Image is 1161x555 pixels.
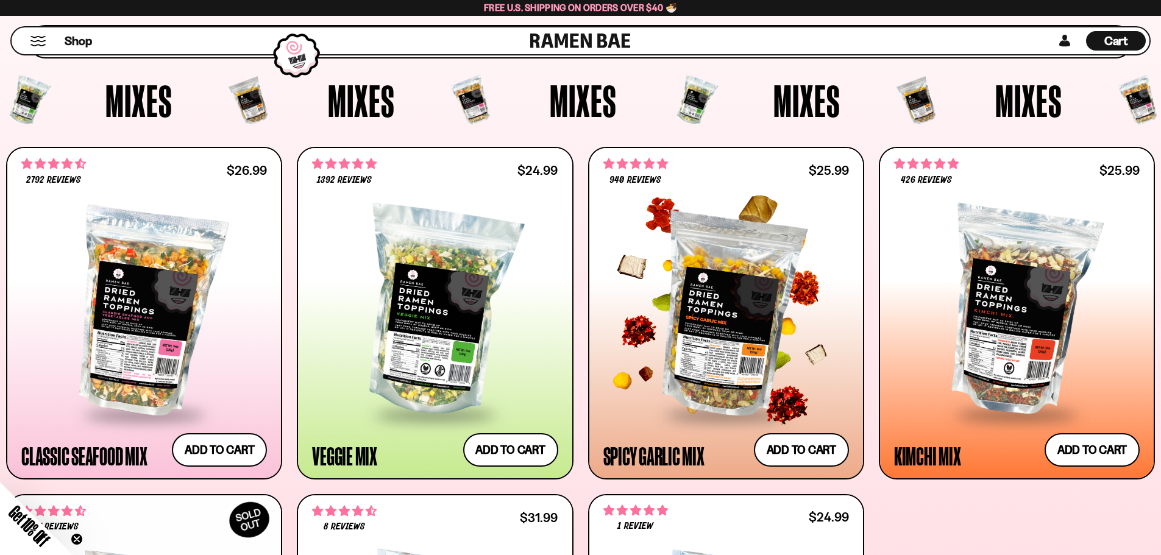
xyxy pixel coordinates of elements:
[754,433,849,467] button: Add to cart
[809,511,849,523] div: $24.99
[324,522,365,532] span: 8 reviews
[105,78,172,123] span: Mixes
[1099,164,1140,176] div: $25.99
[484,2,677,13] span: Free U.S. Shipping on Orders over $40 🍜
[609,175,661,185] span: 940 reviews
[312,445,377,467] div: Veggie Mix
[5,502,53,550] span: Get 10% Off
[223,495,275,543] div: SOLD OUT
[517,164,558,176] div: $24.99
[65,33,92,49] span: Shop
[1104,34,1128,48] span: Cart
[809,164,849,176] div: $25.99
[65,31,92,51] a: Shop
[317,175,372,185] span: 1392 reviews
[550,78,617,123] span: Mixes
[312,156,377,172] span: 4.76 stars
[995,78,1062,123] span: Mixes
[894,445,961,467] div: Kimchi Mix
[901,175,952,185] span: 426 reviews
[520,512,558,523] div: $31.99
[328,78,395,123] span: Mixes
[1045,433,1140,467] button: Add to cart
[21,445,147,467] div: Classic Seafood Mix
[617,521,653,531] span: 1 review
[26,175,81,185] span: 2792 reviews
[30,36,46,46] button: Mobile Menu Trigger
[603,445,705,467] div: Spicy Garlic Mix
[6,147,282,479] a: 4.68 stars 2792 reviews $26.99 Classic Seafood Mix Add to cart
[773,78,840,123] span: Mixes
[172,433,267,467] button: Add to cart
[463,433,558,467] button: Add to cart
[588,147,864,479] a: 4.75 stars 940 reviews $25.99 Spicy Garlic Mix Add to cart
[603,156,668,172] span: 4.75 stars
[312,503,377,519] span: 4.62 stars
[879,147,1155,479] a: 4.76 stars 426 reviews $25.99 Kimchi Mix Add to cart
[603,503,668,518] span: 5.00 stars
[1086,27,1146,54] a: Cart
[297,147,573,479] a: 4.76 stars 1392 reviews $24.99 Veggie Mix Add to cart
[71,533,83,545] button: Close teaser
[227,164,267,176] div: $26.99
[894,156,959,172] span: 4.76 stars
[21,156,86,172] span: 4.68 stars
